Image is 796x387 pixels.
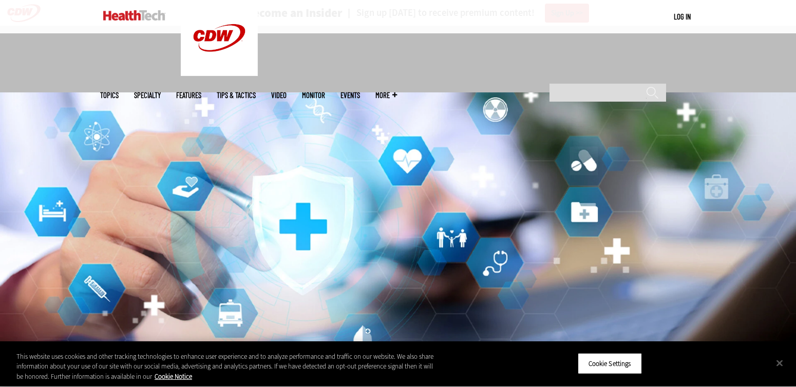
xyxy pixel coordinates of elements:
span: More [375,91,397,99]
span: Topics [100,91,119,99]
a: Events [340,91,360,99]
a: Video [271,91,287,99]
div: This website uses cookies and other tracking technologies to enhance user experience and to analy... [16,352,438,382]
a: More information about your privacy [155,372,192,381]
a: Features [176,91,201,99]
span: Specialty [134,91,161,99]
a: CDW [181,68,258,79]
img: Home [103,10,165,21]
div: User menu [674,11,691,22]
button: Cookie Settings [578,353,642,374]
a: MonITor [302,91,325,99]
button: Close [768,352,791,374]
a: Tips & Tactics [217,91,256,99]
a: Log in [674,12,691,21]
